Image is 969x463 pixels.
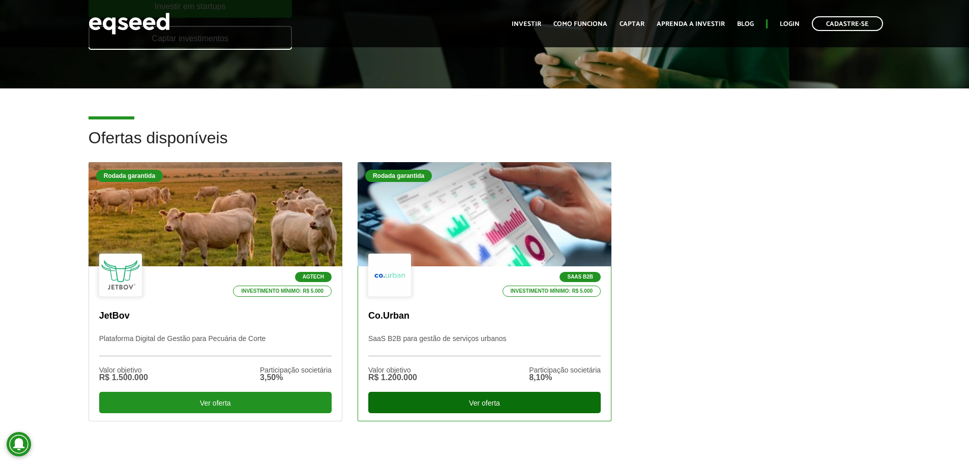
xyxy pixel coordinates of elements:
div: Valor objetivo [99,366,148,374]
a: Cadastre-se [812,16,883,31]
a: Login [780,21,800,27]
p: Investimento mínimo: R$ 5.000 [503,286,601,297]
a: Como funciona [553,21,607,27]
p: JetBov [99,311,332,322]
a: Aprenda a investir [657,21,725,27]
a: Blog [737,21,754,27]
div: R$ 1.200.000 [368,374,417,382]
p: SaaS B2B para gestão de serviços urbanos [368,334,601,356]
div: Rodada garantida [365,170,432,182]
div: Participação societária [260,366,332,374]
a: Investir [512,21,541,27]
p: SaaS B2B [560,272,601,282]
div: Rodada garantida [96,170,163,182]
p: Plataforma Digital de Gestão para Pecuária de Corte [99,334,332,356]
div: 3,50% [260,374,332,382]
p: Co.Urban [368,311,601,322]
img: EqSeed [89,10,170,37]
div: Valor objetivo [368,366,417,374]
p: Agtech [295,272,332,282]
div: R$ 1.500.000 [99,374,148,382]
a: Captar [620,21,644,27]
div: Ver oferta [368,392,601,413]
p: Investimento mínimo: R$ 5.000 [233,286,332,297]
a: Rodada garantida Agtech Investimento mínimo: R$ 5.000 JetBov Plataforma Digital de Gestão para Pe... [89,162,342,421]
a: Rodada garantida SaaS B2B Investimento mínimo: R$ 5.000 Co.Urban SaaS B2B para gestão de serviços... [358,162,611,421]
div: Ver oferta [99,392,332,413]
div: Participação societária [529,366,601,374]
h2: Ofertas disponíveis [89,129,881,162]
div: 8,10% [529,374,601,382]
